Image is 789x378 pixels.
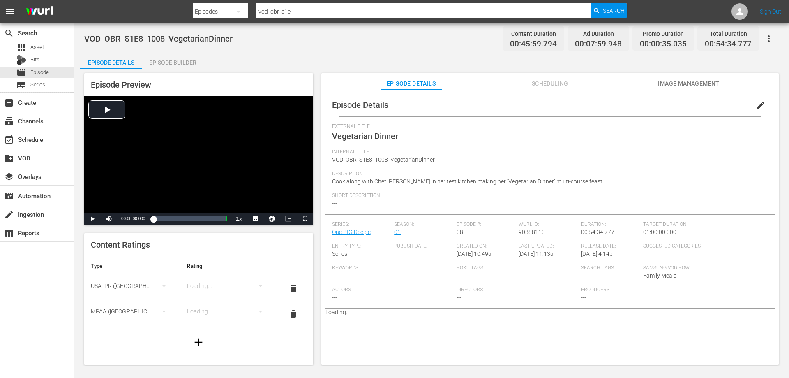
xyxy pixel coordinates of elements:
span: Series [30,81,45,89]
span: Overlays [4,172,14,182]
div: Video Player [84,96,313,225]
span: --- [332,200,337,206]
span: 00:45:59.794 [510,39,557,49]
span: [DATE] 4:14p [581,250,613,257]
span: VOD_OBR_S1E8_1008_VegetarianDinner [332,156,435,163]
span: Channels [4,116,14,126]
span: Release Date: [581,243,639,250]
span: Publish Date: [394,243,452,250]
button: Mute [101,213,117,225]
button: Playback Rate [231,213,247,225]
a: Sign Out [760,8,781,15]
th: Type [84,256,180,276]
span: Directors [457,287,577,293]
button: Episode Builder [142,53,203,69]
button: delete [284,304,303,324]
span: --- [457,294,461,301]
img: ans4CAIJ8jUAAAAAAAAAAAAAAAAAAAAAAAAgQb4GAAAAAAAAAAAAAAAAAAAAAAAAJMjXAAAAAAAAAAAAAAAAAAAAAAAAgAT5G... [20,2,59,21]
span: Series: [332,221,390,228]
span: Asset [16,42,26,52]
span: Episode #: [457,221,515,228]
span: [DATE] 11:13a [519,250,554,257]
span: Genres [91,364,117,374]
span: Target Duration: [643,221,764,228]
span: 00:00:00.000 [121,216,145,221]
span: Wurl ID: [519,221,577,228]
button: Picture-in-Picture [280,213,297,225]
span: Ingestion [4,210,14,220]
span: Episode [16,67,26,77]
button: Captions [247,213,264,225]
span: 01:00:00.000 [643,229,676,235]
span: --- [394,250,399,257]
span: Vegetarian Dinner [332,131,398,141]
a: 01 [394,229,401,235]
div: Episode Details [80,53,142,72]
span: 00:54:34.777 [705,39,752,49]
button: Fullscreen [297,213,313,225]
span: --- [332,272,337,279]
span: Duration: [581,221,639,228]
span: VOD_OBR_S1E8_1008_VegetarianDinner [84,34,233,44]
span: menu [5,7,15,16]
div: Promo Duration [640,28,687,39]
span: External Title [332,123,764,130]
span: --- [581,272,586,279]
div: Bits [16,55,26,65]
span: edit [756,100,766,110]
div: MPAA ([GEOGRAPHIC_DATA] (the)) [91,300,174,323]
span: Episode [30,68,49,77]
span: Schedule [4,135,14,145]
div: Total Duration [705,28,752,39]
span: --- [581,294,586,301]
span: Keywords: [332,265,452,271]
span: Samsung VOD Row: [643,265,701,271]
span: Bits [30,56,39,64]
span: 00:54:34.777 [581,229,614,235]
span: Search Tags: [581,265,639,271]
span: Cook along with Chef [PERSON_NAME] in her test kitchen making her ‘Vegetarian Dinner’ multi-cours... [332,178,604,185]
span: Search [603,3,625,18]
button: Episode Details [80,53,142,69]
button: Jump To Time [264,213,280,225]
span: Producers [581,287,701,293]
span: Scheduling [519,79,581,89]
span: 90388110 [519,229,545,235]
span: Automation [4,191,14,201]
span: Reports [4,228,14,238]
span: 00:07:59.948 [575,39,622,49]
button: Play [84,213,101,225]
div: Progress Bar [153,216,226,221]
span: Internal Title [332,149,764,155]
span: Suggested Categories: [643,243,764,250]
button: edit [751,95,771,115]
th: Rating [180,256,277,276]
span: Image Management [658,79,720,89]
span: Created On: [457,243,515,250]
span: Series [332,250,347,257]
span: --- [332,294,337,301]
span: Search [4,28,14,38]
span: Episode Details [332,100,388,110]
span: Content Ratings [91,240,150,250]
span: 00:00:35.035 [640,39,687,49]
table: simple table [84,256,313,327]
span: Series [16,80,26,90]
span: [DATE] 10:49a [457,250,491,257]
span: Roku Tags: [457,265,577,271]
span: Family Meals [643,272,676,279]
p: Loading... [325,309,775,315]
span: 08 [457,229,463,235]
span: --- [643,250,648,257]
button: Search [591,3,627,18]
span: --- [457,272,461,279]
span: delete [288,284,298,294]
div: Content Duration [510,28,557,39]
span: Episode Details [381,79,442,89]
span: Description [332,171,764,177]
span: Season: [394,221,452,228]
button: delete [284,279,303,299]
span: Short Description [332,192,764,199]
div: Ad Duration [575,28,622,39]
div: USA_PR ([GEOGRAPHIC_DATA] ([GEOGRAPHIC_DATA])) [91,274,174,297]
